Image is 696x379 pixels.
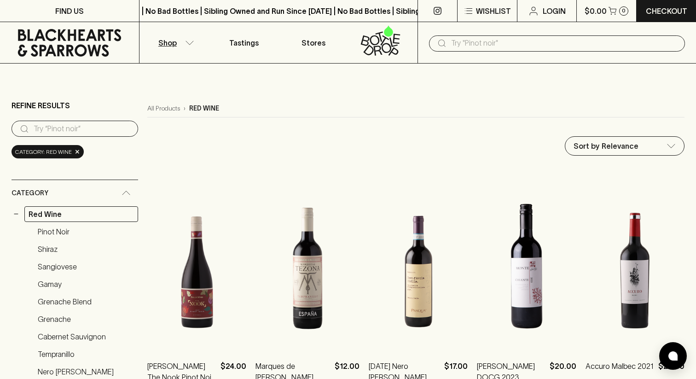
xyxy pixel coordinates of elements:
img: bubble-icon [668,351,678,361]
p: Refine Results [12,100,70,111]
p: Shop [158,37,177,48]
span: × [75,147,80,157]
a: All Products [147,104,180,113]
button: Shop [139,22,209,63]
input: Try “Pinot noir” [34,122,131,136]
img: Buller The Nook Pinot Noir 2021 [147,186,246,347]
span: Category: red wine [15,147,72,157]
div: Category [12,180,138,206]
a: Shiraz [34,241,138,257]
p: Stores [302,37,325,48]
a: Stores [278,22,348,63]
p: Tastings [229,37,259,48]
p: 0 [622,8,626,13]
div: Sort by Relevance [565,137,684,155]
p: FIND US [55,6,84,17]
p: Wishlist [476,6,511,17]
input: Try "Pinot noir" [451,36,678,51]
p: red wine [189,104,219,113]
a: Red Wine [24,206,138,222]
p: Checkout [646,6,687,17]
p: Sort by Relevance [574,140,638,152]
a: Pinot Noir [34,224,138,239]
a: Grenache [34,311,138,327]
img: Accuro Malbec 2021 [586,186,684,347]
a: Grenache Blend [34,294,138,309]
a: Sangiovese [34,259,138,274]
img: Marques de Tezona Tempranillo 2020 [255,186,360,347]
span: Category [12,187,48,199]
a: Tempranillo [34,346,138,362]
p: $0.00 [585,6,607,17]
a: Gamay [34,276,138,292]
a: Cabernet Sauvignon [34,329,138,344]
img: Pasqua Nero d'Avola 2023 [369,186,468,347]
p: › [184,104,186,113]
img: Monteguelfo Chianti DOCG 2023 [477,186,576,347]
a: Tastings [209,22,278,63]
p: Login [543,6,566,17]
button: − [12,210,21,219]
